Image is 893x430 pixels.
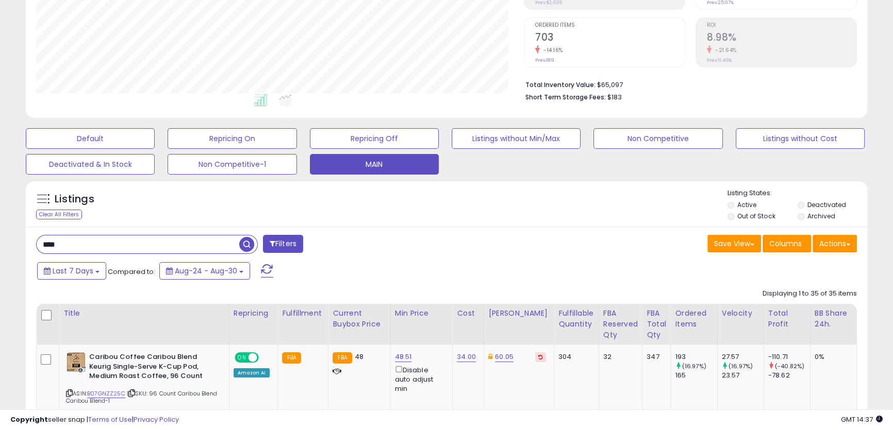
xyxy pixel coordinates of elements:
[159,262,250,280] button: Aug-24 - Aug-30
[675,352,717,362] div: 193
[722,308,759,319] div: Velocity
[558,352,591,362] div: 304
[768,352,810,362] div: -110.71
[525,93,606,101] b: Short Term Storage Fees:
[775,362,804,370] small: (-40.82%)
[26,154,155,175] button: Deactivated & In Stock
[108,267,155,277] span: Compared to:
[647,352,663,362] div: 347
[647,308,666,340] div: FBA Total Qty
[66,352,87,373] img: 51z3rUZuOXL._SL40_.jpg
[737,212,775,220] label: Out of Stock
[729,362,753,370] small: (16.97%)
[707,23,856,28] span: ROI
[355,352,363,362] span: 48
[707,31,856,45] h2: 8.98%
[395,352,412,362] a: 48.51
[736,128,865,149] button: Listings without Cost
[88,415,132,424] a: Terms of Use
[807,212,835,220] label: Archived
[535,57,554,63] small: Prev: 819
[452,128,581,149] button: Listings without Min/Max
[675,308,713,330] div: Ordered Items
[712,46,737,54] small: -21.64%
[333,352,352,364] small: FBA
[53,266,93,276] span: Last 7 Days
[10,415,48,424] strong: Copyright
[558,308,594,330] div: Fulfillable Quantity
[236,353,249,362] span: ON
[37,262,106,280] button: Last 7 Days
[282,308,324,319] div: Fulfillment
[763,289,857,299] div: Displaying 1 to 35 of 35 items
[310,128,439,149] button: Repricing Off
[395,364,445,393] div: Disable auto adjust min
[87,389,125,398] a: B07GNZZ25C
[26,128,155,149] button: Default
[707,57,732,63] small: Prev: 11.46%
[593,128,722,149] button: Non Competitive
[10,415,179,425] div: seller snap | |
[707,235,761,252] button: Save View
[282,352,301,364] small: FBA
[457,308,479,319] div: Cost
[66,389,217,405] span: | SKU: 96 Count Caribou Blend Caribou Blend-1
[607,92,622,102] span: $183
[603,352,634,362] div: 32
[168,128,296,149] button: Repricing On
[807,200,846,209] label: Deactivated
[257,353,273,362] span: OFF
[813,235,857,252] button: Actions
[841,415,883,424] span: 2025-09-7 14:37 GMT
[457,352,476,362] a: 34.00
[763,235,811,252] button: Columns
[310,154,439,175] button: MAIN
[675,371,717,380] div: 165
[66,352,221,417] div: ASIN:
[525,80,596,89] b: Total Inventory Value:
[603,308,638,340] div: FBA Reserved Qty
[395,308,449,319] div: Min Price
[722,371,764,380] div: 23.57
[727,188,867,198] p: Listing States:
[815,352,849,362] div: 0%
[737,200,756,209] label: Active
[333,308,386,330] div: Current Buybox Price
[134,415,179,424] a: Privacy Policy
[234,368,270,377] div: Amazon AI
[168,154,296,175] button: Non Competitive-1
[63,308,225,319] div: Title
[769,238,802,249] span: Columns
[495,352,514,362] a: 60.05
[540,46,563,54] small: -14.16%
[815,308,852,330] div: BB Share 24h.
[535,23,685,28] span: Ordered Items
[535,31,685,45] h2: 703
[89,352,214,384] b: Caribou Coffee Caribou Blend Keurig Single-Serve K-Cup Pod, Medium Roast Coffee, 96 Count
[722,352,764,362] div: 27.57
[768,308,806,330] div: Total Profit
[682,362,706,370] small: (16.97%)
[55,192,94,207] h5: Listings
[36,210,82,219] div: Clear All Filters
[175,266,237,276] span: Aug-24 - Aug-30
[234,308,273,319] div: Repricing
[525,78,849,90] li: $65,097
[263,235,303,253] button: Filters
[488,308,550,319] div: [PERSON_NAME]
[768,371,810,380] div: -78.62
